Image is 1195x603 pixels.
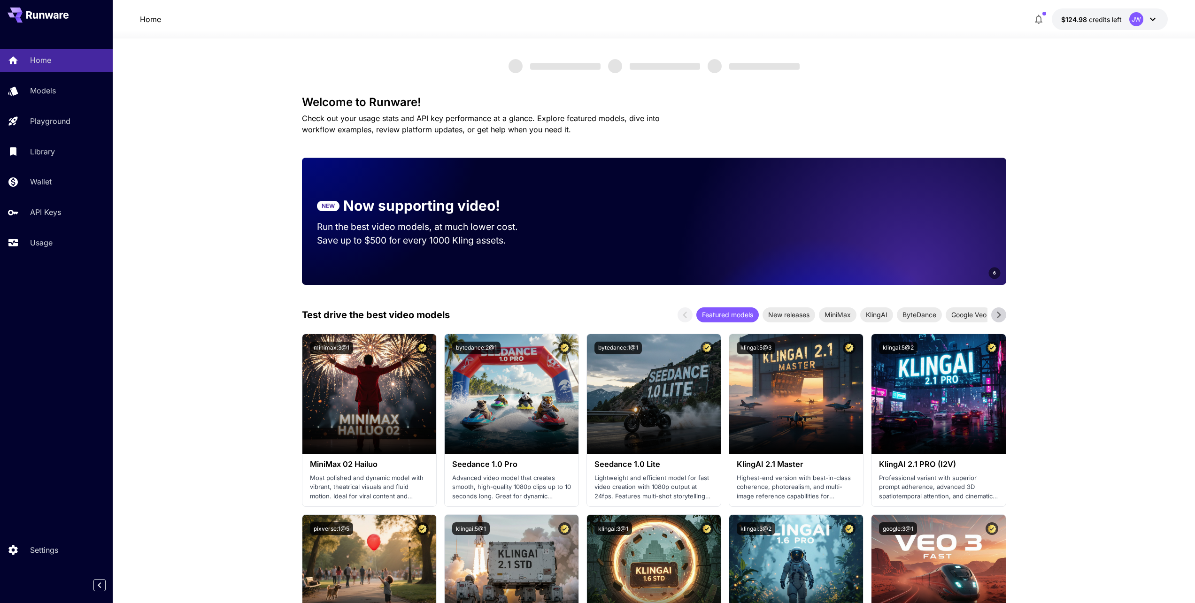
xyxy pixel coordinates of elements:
[819,307,856,322] div: MiniMax
[30,237,53,248] p: Usage
[310,342,353,354] button: minimax:3@1
[310,522,353,535] button: pixverse:1@5
[897,307,942,322] div: ByteDance
[302,114,660,134] span: Check out your usage stats and API key performance at a glance. Explore featured models, dive int...
[879,522,917,535] button: google:3@1
[452,473,571,501] p: Advanced video model that creates smooth, high-quality 1080p clips up to 10 seconds long. Great f...
[843,342,856,354] button: Certified Model – Vetted for best performance and includes a commercial license.
[30,115,70,127] p: Playground
[317,234,536,247] p: Save up to $500 for every 1000 Kling assets.
[93,579,106,591] button: Collapse sidebar
[843,522,856,535] button: Certified Model – Vetted for best performance and includes a commercial license.
[860,307,893,322] div: KlingAI
[1089,15,1122,23] span: credits left
[701,522,713,535] button: Certified Model – Vetted for best performance and includes a commercial license.
[100,577,113,594] div: Collapse sidebar
[310,473,429,501] p: Most polished and dynamic model with vibrant, theatrical visuals and fluid motion. Ideal for vira...
[30,176,52,187] p: Wallet
[310,460,429,469] h3: MiniMax 02 Hailuo
[1061,15,1089,23] span: $124.98
[594,473,713,501] p: Lightweight and efficient model for fast video creation with 1080p output at 24fps. Features mult...
[986,342,998,354] button: Certified Model – Vetted for best performance and includes a commercial license.
[317,220,536,234] p: Run the best video models, at much lower cost.
[879,342,917,354] button: klingai:5@2
[452,460,571,469] h3: Seedance 1.0 Pro
[729,334,863,454] img: alt
[1129,12,1143,26] div: JW
[763,310,815,320] span: New releases
[879,473,998,501] p: Professional variant with superior prompt adherence, advanced 3D spatiotemporal attention, and ci...
[946,307,992,322] div: Google Veo
[302,334,436,454] img: alt
[302,96,1006,109] h3: Welcome to Runware!
[343,195,500,216] p: Now supporting video!
[30,85,56,96] p: Models
[696,307,759,322] div: Featured models
[993,269,996,276] span: 6
[696,310,759,320] span: Featured models
[946,310,992,320] span: Google Veo
[140,14,161,25] nav: breadcrumb
[860,310,893,320] span: KlingAI
[322,202,335,210] p: NEW
[1061,15,1122,24] div: $124.97666
[737,522,775,535] button: klingai:3@2
[452,342,501,354] button: bytedance:2@1
[558,342,571,354] button: Certified Model – Vetted for best performance and includes a commercial license.
[416,342,429,354] button: Certified Model – Vetted for best performance and includes a commercial license.
[701,342,713,354] button: Certified Model – Vetted for best performance and includes a commercial license.
[30,544,58,556] p: Settings
[737,342,775,354] button: klingai:5@3
[737,473,856,501] p: Highest-end version with best-in-class coherence, photorealism, and multi-image reference capabil...
[302,308,450,322] p: Test drive the best video models
[819,310,856,320] span: MiniMax
[1052,8,1168,30] button: $124.97666JW
[587,334,721,454] img: alt
[594,342,642,354] button: bytedance:1@1
[30,54,51,66] p: Home
[30,206,61,218] p: API Keys
[594,460,713,469] h3: Seedance 1.0 Lite
[140,14,161,25] a: Home
[871,334,1005,454] img: alt
[445,334,578,454] img: alt
[30,146,55,157] p: Library
[879,460,998,469] h3: KlingAI 2.1 PRO (I2V)
[416,522,429,535] button: Certified Model – Vetted for best performance and includes a commercial license.
[763,307,815,322] div: New releases
[737,460,856,469] h3: KlingAI 2.1 Master
[594,522,632,535] button: klingai:3@1
[986,522,998,535] button: Certified Model – Vetted for best performance and includes a commercial license.
[558,522,571,535] button: Certified Model – Vetted for best performance and includes a commercial license.
[897,310,942,320] span: ByteDance
[452,522,490,535] button: klingai:5@1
